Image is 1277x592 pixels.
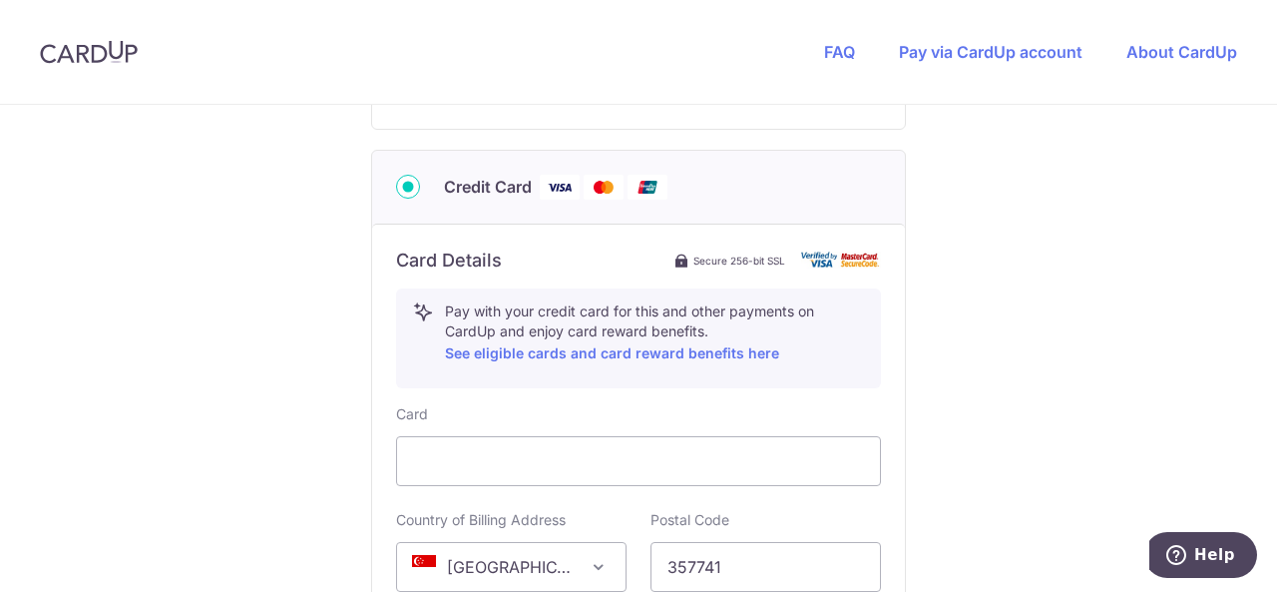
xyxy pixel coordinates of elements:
img: CardUp [40,40,138,64]
img: Union Pay [628,175,667,200]
a: About CardUp [1126,42,1237,62]
a: FAQ [824,42,855,62]
input: Example 123456 [650,542,881,592]
span: Singapore [396,542,627,592]
img: card secure [801,252,881,269]
h6: Card Details [396,249,502,273]
label: Postal Code [650,510,729,530]
a: Pay via CardUp account [899,42,1082,62]
a: See eligible cards and card reward benefits here [445,344,779,361]
p: Pay with your credit card for this and other payments on CardUp and enjoy card reward benefits. [445,301,864,365]
iframe: Opens a widget where you can find more information [1149,532,1257,582]
iframe: To enrich screen reader interactions, please activate Accessibility in Grammarly extension settings [413,449,864,473]
img: Mastercard [584,175,624,200]
span: Credit Card [444,175,532,199]
div: Credit Card Visa Mastercard Union Pay [396,175,881,200]
label: Card [396,404,428,424]
img: Visa [540,175,580,200]
span: Singapore [397,543,626,591]
label: Country of Billing Address [396,510,566,530]
span: Secure 256-bit SSL [693,253,785,269]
